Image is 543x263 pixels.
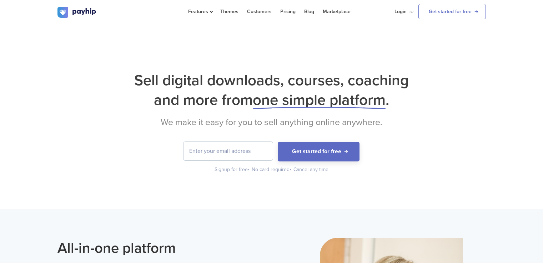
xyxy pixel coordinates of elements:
[57,117,486,128] h2: We make it easy for you to sell anything online anywhere.
[57,238,266,258] h2: All-in-one platform
[418,4,486,19] a: Get started for free
[278,142,360,161] button: Get started for free
[248,166,250,172] span: •
[290,166,291,172] span: •
[183,142,273,160] input: Enter your email address
[386,91,389,109] span: .
[253,91,386,109] span: one simple platform
[188,9,212,15] span: Features
[215,166,250,173] div: Signup for free
[293,166,328,173] div: Cancel any time
[57,71,486,110] h1: Sell digital downloads, courses, coaching and more from
[252,166,292,173] div: No card required
[57,7,97,18] img: logo.svg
